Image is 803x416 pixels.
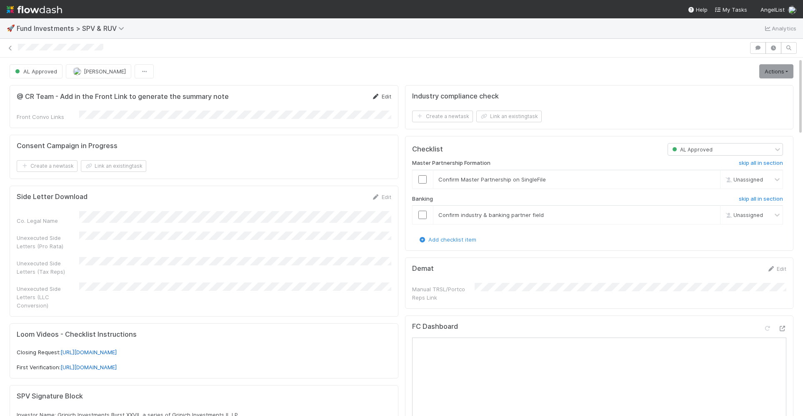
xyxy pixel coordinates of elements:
a: My Tasks [714,5,747,14]
a: Add checklist item [418,236,476,243]
h5: Consent Campaign in Progress [17,142,118,150]
a: Edit [372,93,391,100]
h5: FC Dashboard [412,323,458,331]
span: Unassigned [723,176,763,182]
h5: Demat [412,265,434,273]
span: My Tasks [714,6,747,13]
span: [PERSON_NAME] [84,68,126,75]
span: Confirm Master Partnership on SingleFile [438,176,546,183]
h5: @ CR Team - Add in the Front Link to generate the summary note [17,93,229,101]
span: Fund Investments > SPV & RUV [17,24,128,33]
h6: skip all in section [739,196,783,202]
button: Link an existingtask [81,160,146,172]
h6: Banking [412,196,433,202]
div: Front Convo Links [17,113,79,121]
div: Help [688,5,708,14]
h5: Side Letter Download [17,193,88,201]
button: Link an existingtask [476,111,542,122]
h6: Master Partnership Formation [412,160,490,166]
a: Analytics [763,23,796,33]
span: AL Approved [13,68,57,75]
button: [PERSON_NAME] [66,64,131,78]
a: Actions [759,64,793,78]
span: AL Approved [670,146,713,153]
img: avatar_8fe3758e-7d23-4e6b-a9f5-b81892974716.png [73,67,81,76]
button: AL Approved [10,64,63,78]
div: Manual TRSL/Portco Reps Link [412,285,475,302]
span: Confirm industry & banking partner field [438,212,544,218]
span: Unassigned [723,212,763,218]
h5: Checklist [412,145,443,154]
h6: skip all in section [739,160,783,166]
button: Create a newtask [17,160,78,172]
span: 🚀 [7,25,15,32]
button: Create a newtask [412,111,473,122]
img: logo-inverted-e16ddd16eac7371096b0.svg [7,3,62,17]
p: First Verification: [17,363,391,372]
span: AngelList [760,6,785,13]
div: Unexecuted Side Letters (Pro Rata) [17,234,79,250]
img: avatar_784ea27d-2d59-4749-b480-57d513651deb.png [788,6,796,14]
a: skip all in section [739,196,783,206]
a: Edit [767,265,786,272]
a: skip all in section [739,160,783,170]
a: Edit [372,194,391,200]
a: [URL][DOMAIN_NAME] [60,364,117,371]
a: [URL][DOMAIN_NAME] [60,349,117,355]
h5: Industry compliance check [412,92,499,101]
h5: Loom Videos - Checklist Instructions [17,330,391,339]
p: Closing Request: [17,348,391,357]
div: Unexecuted Side Letters (Tax Reps) [17,259,79,276]
div: Co. Legal Name [17,217,79,225]
div: Unexecuted Side Letters (LLC Conversion) [17,285,79,310]
h5: SPV Signature Block [17,392,391,401]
